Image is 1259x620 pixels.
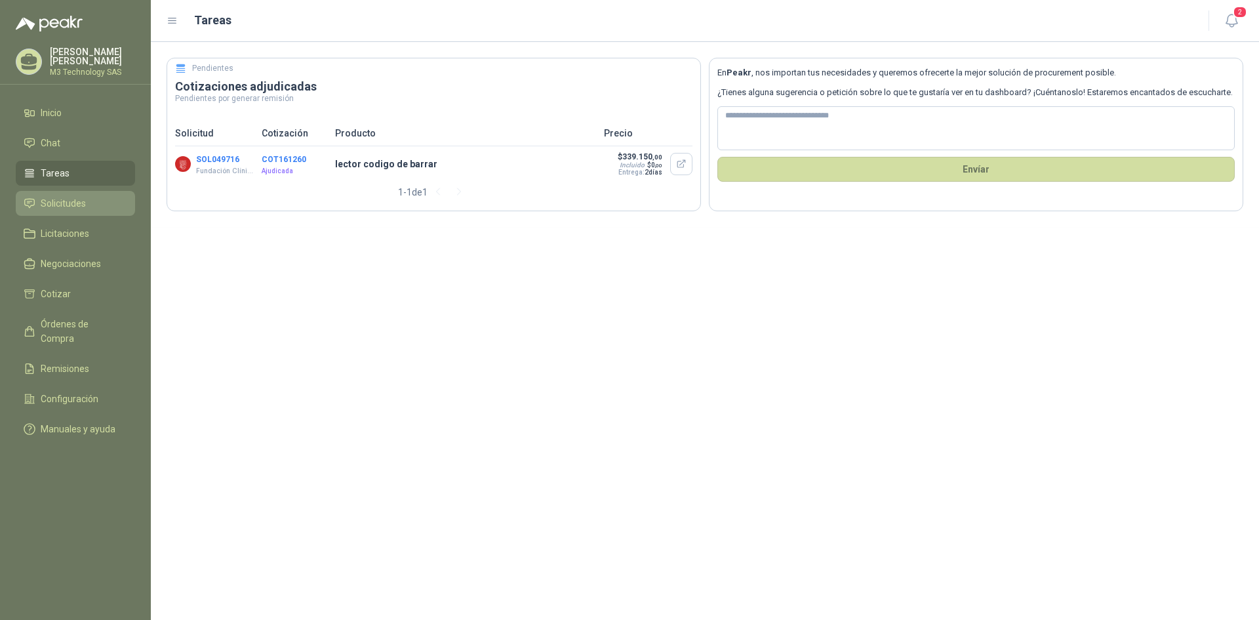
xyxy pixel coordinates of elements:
p: En , nos importan tus necesidades y queremos ofrecerte la mejor solución de procurement posible. [717,66,1235,79]
span: Remisiones [41,362,89,376]
h1: Tareas [194,11,231,30]
p: Fundación Clínica Shaio [196,166,256,176]
span: 339.150 [622,152,662,161]
span: ,00 [652,154,662,161]
a: Configuración [16,386,135,411]
p: $ [617,152,662,161]
p: Producto [335,126,596,140]
span: $ [647,161,662,169]
button: SOL049716 [196,155,239,164]
span: Manuales y ayuda [41,422,115,436]
span: 2 días [645,169,662,176]
img: Logo peakr [16,16,83,31]
p: Precio [604,126,692,140]
img: Company Logo [175,156,191,172]
p: Cotización [262,126,327,140]
span: Chat [41,136,60,150]
span: ,00 [655,163,662,169]
span: Configuración [41,392,98,406]
p: Ajudicada [262,166,327,176]
span: Licitaciones [41,226,89,241]
span: Solicitudes [41,196,86,211]
p: M3 Technology SAS [50,68,135,76]
p: Entrega: [617,169,662,176]
p: lector codigo de barrar [335,157,596,171]
a: Cotizar [16,281,135,306]
b: Peakr [727,68,751,77]
h5: Pendientes [192,62,233,75]
span: 2 [1233,6,1247,18]
p: [PERSON_NAME] [PERSON_NAME] [50,47,135,66]
a: Chat [16,131,135,155]
button: Envíar [717,157,1235,182]
a: Órdenes de Compra [16,312,135,351]
p: Solicitud [175,126,254,140]
span: Negociaciones [41,257,101,271]
a: Tareas [16,161,135,186]
a: Licitaciones [16,221,135,246]
div: Incluido [620,161,645,169]
h3: Cotizaciones adjudicadas [175,79,692,94]
p: ¿Tienes alguna sugerencia o petición sobre lo que te gustaría ver en tu dashboard? ¡Cuéntanoslo! ... [717,86,1235,99]
a: Inicio [16,100,135,125]
span: Cotizar [41,287,71,301]
span: Tareas [41,166,70,180]
a: Negociaciones [16,251,135,276]
span: 0 [651,161,662,169]
span: Órdenes de Compra [41,317,123,346]
button: 2 [1220,9,1243,33]
a: Manuales y ayuda [16,417,135,442]
p: Pendientes por generar remisión [175,94,692,102]
span: Inicio [41,106,62,120]
a: Remisiones [16,356,135,381]
div: 1 - 1 de 1 [398,182,470,203]
a: Solicitudes [16,191,135,216]
button: COT161260 [262,155,306,164]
